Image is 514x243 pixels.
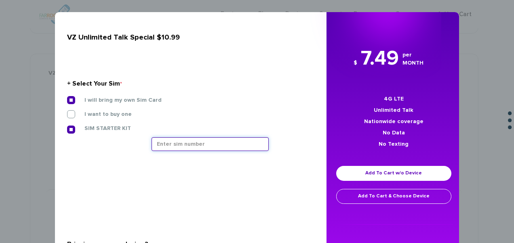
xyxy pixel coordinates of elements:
input: Enter sim number [152,137,269,151]
i: MONTH [402,59,423,67]
div: VZ Unlimited Talk Special $10.99 [67,30,308,45]
li: Nationwide coverage [335,116,453,127]
label: I will bring my own Sim Card [72,96,162,104]
a: Add To Cart w/o Device [336,166,451,181]
div: + Select Your Sim [67,77,308,90]
li: 4G LTE [335,93,453,105]
label: SIM STARTER KIT [72,125,131,132]
i: per [402,51,423,59]
li: Unlimited Talk [335,105,453,116]
li: No Texting [335,138,453,150]
span: $ [354,60,357,66]
span: 7.49 [361,48,399,69]
a: Add To Cart & Choose Device [336,189,451,204]
li: No Data [335,127,453,138]
label: I want to buy one [72,111,132,118]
